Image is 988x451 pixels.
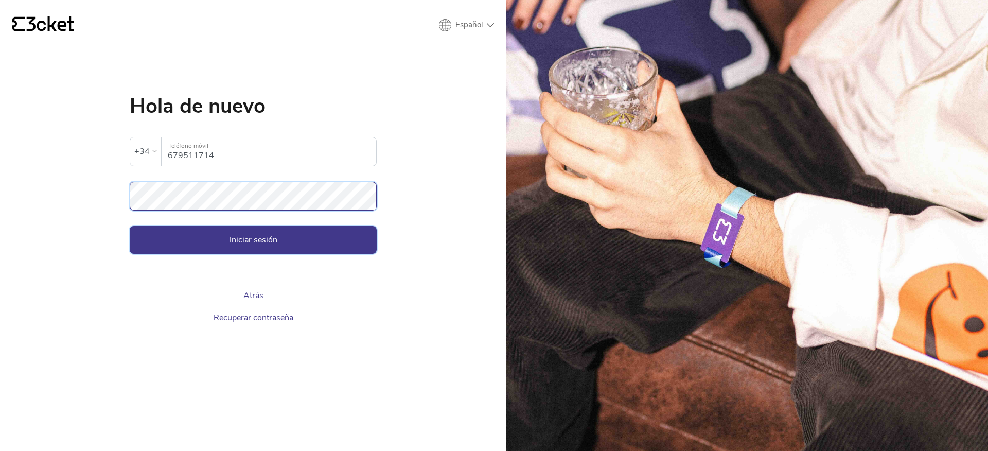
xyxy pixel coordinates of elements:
[130,226,377,254] button: Iniciar sesión
[134,144,150,159] div: +34
[162,137,376,154] label: Teléfono móvil
[130,182,377,199] label: Contraseña
[243,290,263,301] a: Atrás
[12,16,74,34] a: {' '}
[130,96,377,116] h1: Hola de nuevo
[168,137,376,166] input: Teléfono móvil
[12,17,25,31] g: {' '}
[214,312,293,323] a: Recuperar contraseña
